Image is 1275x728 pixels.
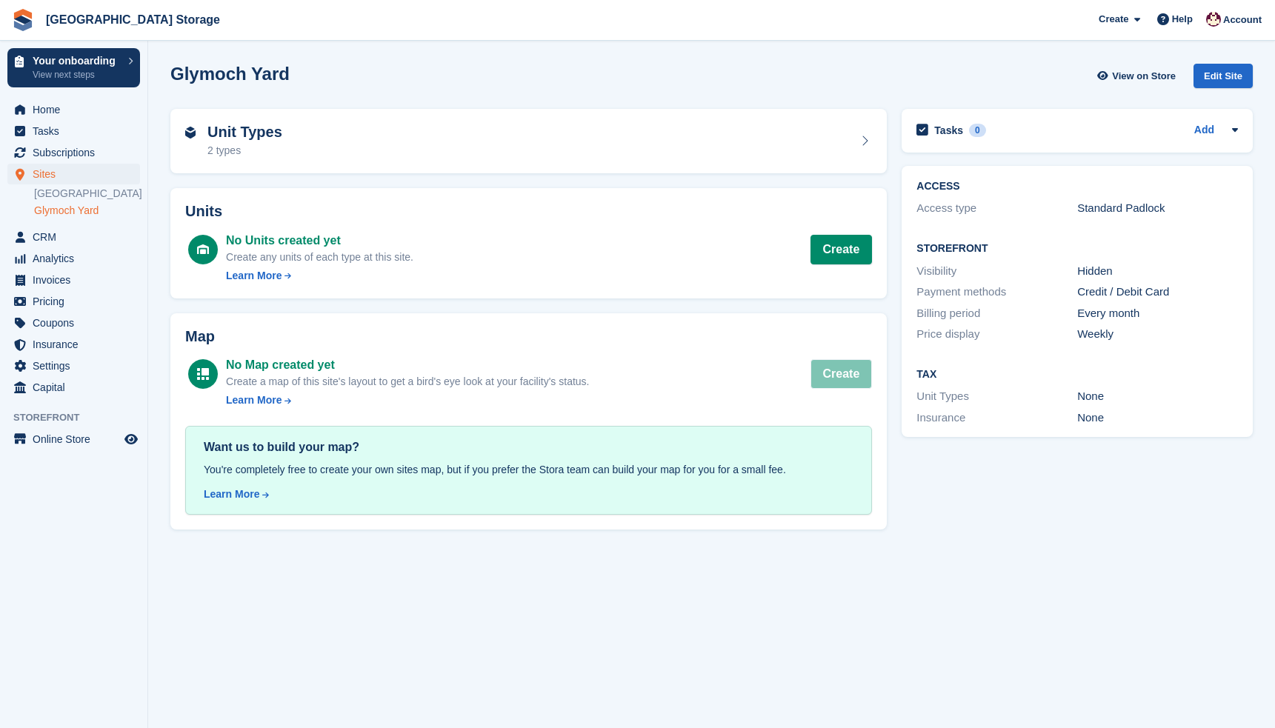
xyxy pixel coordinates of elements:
[170,109,887,174] a: Unit Types 2 types
[33,121,121,141] span: Tasks
[122,430,140,448] a: Preview store
[204,487,853,502] a: Learn More
[916,326,1077,343] div: Price display
[12,9,34,31] img: stora-icon-8386f47178a22dfd0bd8f6a31ec36ba5ce8667c1dd55bd0f319d3a0aa187defe.svg
[916,410,1077,427] div: Insurance
[1077,326,1238,343] div: Weekly
[197,368,209,380] img: map-icn-white-8b231986280072e83805622d3debb4903e2986e43859118e7b4002611c8ef794.svg
[40,7,226,32] a: [GEOGRAPHIC_DATA] Storage
[7,48,140,87] a: Your onboarding View next steps
[33,355,121,376] span: Settings
[33,334,121,355] span: Insurance
[33,313,121,333] span: Coupons
[34,187,140,201] a: [GEOGRAPHIC_DATA]
[7,227,140,247] a: menu
[170,64,290,84] h2: Glymoch Yard
[969,124,986,137] div: 0
[916,181,1238,193] h2: ACCESS
[1112,69,1176,84] span: View on Store
[7,142,140,163] a: menu
[1194,64,1253,94] a: Edit Site
[33,164,121,184] span: Sites
[7,164,140,184] a: menu
[1099,12,1128,27] span: Create
[204,487,259,502] div: Learn More
[7,99,140,120] a: menu
[185,203,872,220] h2: Units
[916,388,1077,405] div: Unit Types
[33,142,121,163] span: Subscriptions
[33,227,121,247] span: CRM
[204,438,853,456] div: Want us to build your map?
[7,248,140,269] a: menu
[197,244,209,255] img: unit-icn-white-d235c252c4782ee186a2df4c2286ac11bc0d7b43c5caf8ab1da4ff888f7e7cf9.svg
[916,305,1077,322] div: Billing period
[7,313,140,333] a: menu
[1077,410,1238,427] div: None
[916,284,1077,301] div: Payment methods
[226,374,589,390] div: Create a map of this site's layout to get a bird's eye look at your facility's status.
[1194,122,1214,139] a: Add
[7,121,140,141] a: menu
[1172,12,1193,27] span: Help
[226,393,589,408] a: Learn More
[1077,388,1238,405] div: None
[916,243,1238,255] h2: Storefront
[1077,200,1238,217] div: Standard Padlock
[810,359,873,389] button: Create
[7,429,140,450] a: menu
[934,124,963,137] h2: Tasks
[916,369,1238,381] h2: Tax
[1095,64,1182,88] a: View on Store
[1077,263,1238,280] div: Hidden
[33,377,121,398] span: Capital
[7,270,140,290] a: menu
[207,143,282,158] div: 2 types
[204,462,853,478] div: You're completely free to create your own sites map, but if you prefer the Stora team can build y...
[1206,12,1221,27] img: Andrew Lacey
[33,99,121,120] span: Home
[916,200,1077,217] div: Access type
[226,356,589,374] div: No Map created yet
[7,334,140,355] a: menu
[7,291,140,312] a: menu
[7,377,140,398] a: menu
[226,268,413,284] a: Learn More
[1077,284,1238,301] div: Credit / Debit Card
[33,248,121,269] span: Analytics
[33,56,121,66] p: Your onboarding
[1077,305,1238,322] div: Every month
[185,127,196,138] img: unit-type-icn-2b2737a686de81e16bb02015468b77c625bbabd49415b5ef34ead5e3b44a266d.svg
[13,410,147,425] span: Storefront
[916,263,1077,280] div: Visibility
[226,393,282,408] div: Learn More
[185,328,872,345] h2: Map
[810,235,873,264] button: Create
[226,250,413,265] div: Create any units of each type at this site.
[33,68,121,81] p: View next steps
[226,268,282,284] div: Learn More
[34,204,140,218] a: Glymoch Yard
[7,355,140,376] a: menu
[1223,13,1262,27] span: Account
[207,124,282,141] h2: Unit Types
[226,232,413,250] div: No Units created yet
[1194,64,1253,88] div: Edit Site
[33,291,121,312] span: Pricing
[33,270,121,290] span: Invoices
[33,429,121,450] span: Online Store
